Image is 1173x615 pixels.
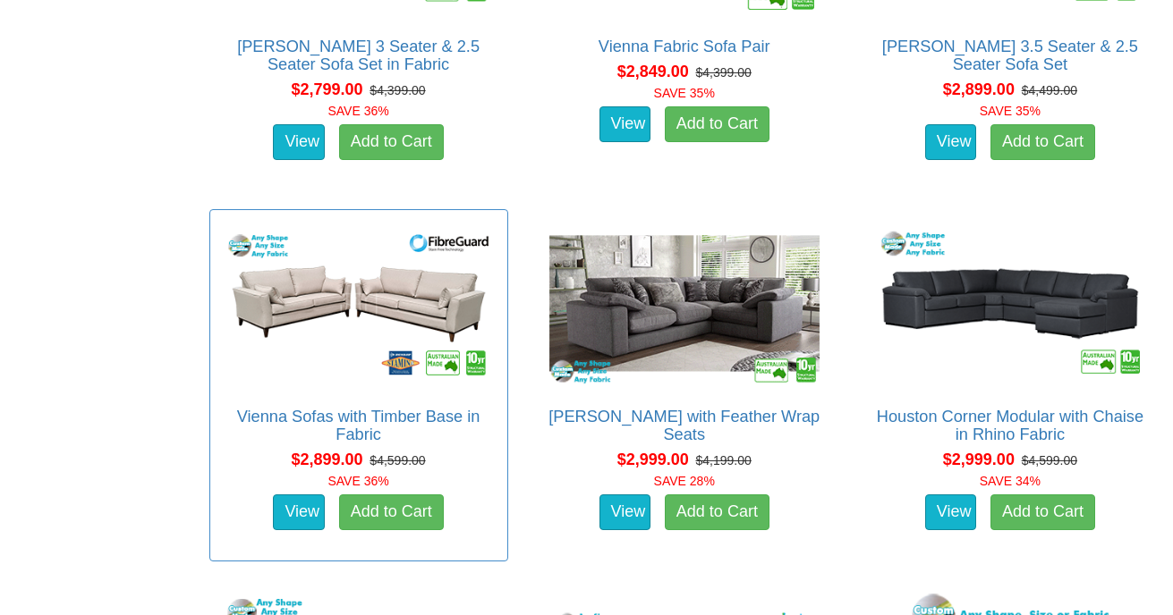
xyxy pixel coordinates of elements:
a: View [599,106,651,142]
del: $4,399.00 [696,65,752,80]
del: $4,199.00 [696,453,752,468]
del: $4,499.00 [1022,83,1077,97]
a: Vienna Fabric Sofa Pair [599,38,770,55]
span: $2,799.00 [292,80,363,98]
del: $4,599.00 [1022,453,1077,468]
span: $2,849.00 [617,63,689,80]
span: $2,899.00 [943,80,1015,98]
span: $2,899.00 [292,451,363,468]
a: Add to Cart [665,106,769,142]
a: Houston Corner Modular with Chaise in Rhino Fabric [877,408,1143,443]
a: [PERSON_NAME] with Feather Wrap Seats [548,408,820,443]
a: Add to Cart [665,494,769,530]
del: $4,399.00 [370,83,425,97]
font: SAVE 35% [654,86,715,100]
font: SAVE 35% [980,104,1041,118]
font: SAVE 28% [654,474,715,488]
img: Houston Corner Modular with Chaise in Rhino Fabric [871,219,1150,390]
a: View [925,124,977,160]
a: Add to Cart [339,124,444,160]
font: SAVE 36% [327,104,388,118]
img: Erika Corner with Feather Wrap Seats [545,219,824,390]
a: Add to Cart [339,494,444,530]
a: [PERSON_NAME] 3 Seater & 2.5 Seater Sofa Set in Fabric [237,38,480,73]
a: View [273,494,325,530]
font: SAVE 36% [327,474,388,488]
a: Vienna Sofas with Timber Base in Fabric [237,408,480,443]
span: $2,999.00 [617,451,689,468]
a: [PERSON_NAME] 3.5 Seater & 2.5 Seater Sofa Set [882,38,1138,73]
img: Vienna Sofas with Timber Base in Fabric [219,219,498,390]
font: SAVE 34% [980,474,1041,488]
span: $2,999.00 [943,451,1015,468]
a: View [599,494,651,530]
a: Add to Cart [990,494,1095,530]
a: View [273,124,325,160]
del: $4,599.00 [370,453,425,468]
a: View [925,494,977,530]
a: Add to Cart [990,124,1095,160]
